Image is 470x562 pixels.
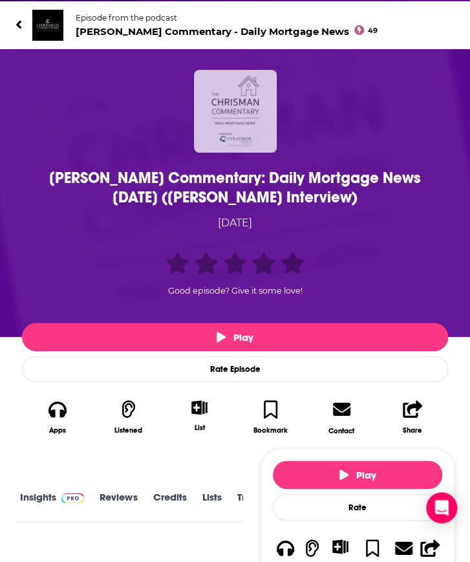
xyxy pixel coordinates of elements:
[16,10,454,41] a: Chrisman Commentary - Daily Mortgage NewsEpisode from the podcast[PERSON_NAME] Commentary - Daily...
[93,392,164,443] button: Listened
[164,392,235,440] div: Show More ButtonList
[202,492,221,521] a: Lists
[328,426,354,435] div: Contact
[426,492,457,523] div: Open Intercom Messenger
[168,286,303,296] span: Good episode? Give it some love!
[32,10,63,41] img: Chrisman Commentary - Daily Mortgage News
[22,392,93,443] button: Apps
[237,492,283,521] a: Transcript
[100,492,137,521] a: Reviews
[377,392,448,443] button: Share
[76,25,378,38] span: [PERSON_NAME] Commentary - Daily Mortgage News
[194,70,277,153] img: Chrisman Commentary: Daily Mortgage News February 1, 2021 (Rob Chrisman Interview)
[114,426,142,435] div: Listened
[339,469,376,481] span: Play
[306,392,377,443] a: Contact
[273,494,442,521] div: Rate
[195,423,205,432] div: List
[153,492,186,521] a: Credits
[235,392,306,443] button: Bookmark
[61,493,84,503] img: Podchaser Pro
[253,426,288,435] div: Bookmark
[368,28,378,34] span: 49
[186,400,213,415] button: Show More Button
[76,13,378,23] span: Episode from the podcast
[46,215,423,232] div: [DATE]
[327,539,354,554] button: Show More Button
[20,492,84,521] a: InsightsPodchaser Pro
[403,426,422,435] div: Share
[49,426,66,435] div: Apps
[22,323,448,351] button: Play
[22,356,448,382] div: Rate Episode
[273,460,442,489] button: Play
[217,331,253,343] span: Play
